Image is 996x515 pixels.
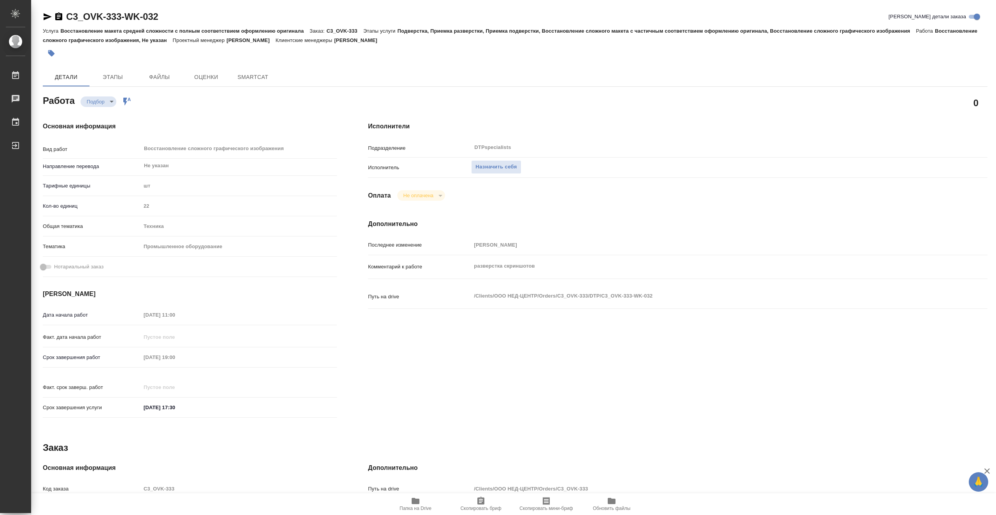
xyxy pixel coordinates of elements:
[43,354,141,361] p: Срок завершения работ
[363,28,398,34] p: Этапы услуги
[43,145,141,153] p: Вид работ
[275,37,334,43] p: Клиентские менеджеры
[188,72,225,82] span: Оценки
[471,483,936,494] input: Пустое поле
[43,28,60,34] p: Услуга
[579,493,644,515] button: Обновить файлы
[368,485,471,493] p: Путь на drive
[471,239,936,250] input: Пустое поле
[368,263,471,271] p: Комментарий к работе
[43,122,337,131] h4: Основная информация
[460,506,501,511] span: Скопировать бриф
[519,506,573,511] span: Скопировать мини-бриф
[368,191,391,200] h4: Оплата
[471,259,936,273] textarea: разверстка скриншотов
[141,309,209,321] input: Пустое поле
[60,28,309,34] p: Восстановление макета средней сложности с полным соответствием оформлению оригинала
[368,144,471,152] p: Подразделение
[43,333,141,341] p: Факт. дата начала работ
[334,37,383,43] p: [PERSON_NAME]
[471,289,936,303] textarea: /Clients/ООО НЕД-ЦЕНТР/Orders/C3_OVK-333/DTP/C3_OVK-333-WK-032
[326,28,363,34] p: C3_OVK-333
[141,179,337,193] div: шт
[54,12,63,21] button: Скопировать ссылку
[234,72,272,82] span: SmartCat
[141,352,209,363] input: Пустое поле
[141,483,337,494] input: Пустое поле
[889,13,966,21] span: [PERSON_NAME] детали заказа
[969,472,988,492] button: 🙏
[43,485,141,493] p: Код заказа
[43,222,141,230] p: Общая тематика
[593,506,631,511] span: Обновить файлы
[368,463,987,473] h4: Дополнительно
[368,122,987,131] h4: Исполнители
[368,164,471,172] p: Исполнитель
[43,463,337,473] h4: Основная информация
[43,163,141,170] p: Направление перевода
[397,28,916,34] p: Подверстка, Приемка разверстки, Приемка подверстки, Восстановление сложного макета с частичным со...
[972,474,985,490] span: 🙏
[471,160,521,174] button: Назначить себя
[383,493,448,515] button: Папка на Drive
[47,72,85,82] span: Детали
[54,263,103,271] span: Нотариальный заказ
[141,331,209,343] input: Пустое поле
[916,28,935,34] p: Работа
[43,243,141,250] p: Тематика
[368,219,987,229] h4: Дополнительно
[141,382,209,393] input: Пустое поле
[401,192,436,199] button: Не оплачена
[43,289,337,299] h4: [PERSON_NAME]
[310,28,326,34] p: Заказ:
[368,293,471,301] p: Путь на drive
[475,163,517,172] span: Назначить себя
[397,190,445,201] div: Подбор
[973,96,978,109] h2: 0
[368,241,471,249] p: Последнее изменение
[43,182,141,190] p: Тарифные единицы
[43,404,141,412] p: Срок завершения услуги
[400,506,431,511] span: Папка на Drive
[43,93,75,107] h2: Работа
[226,37,275,43] p: [PERSON_NAME]
[514,493,579,515] button: Скопировать мини-бриф
[43,311,141,319] p: Дата начала работ
[84,98,107,105] button: Подбор
[173,37,226,43] p: Проектный менеджер
[94,72,132,82] span: Этапы
[81,96,116,107] div: Подбор
[43,441,68,454] h2: Заказ
[448,493,514,515] button: Скопировать бриф
[43,45,60,62] button: Добавить тэг
[141,402,209,413] input: ✎ Введи что-нибудь
[66,11,158,22] a: C3_OVK-333-WK-032
[141,72,178,82] span: Файлы
[141,220,337,233] div: Техника
[141,240,337,253] div: Промышленное оборудование
[43,384,141,391] p: Факт. срок заверш. работ
[141,200,337,212] input: Пустое поле
[43,12,52,21] button: Скопировать ссылку для ЯМессенджера
[43,202,141,210] p: Кол-во единиц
